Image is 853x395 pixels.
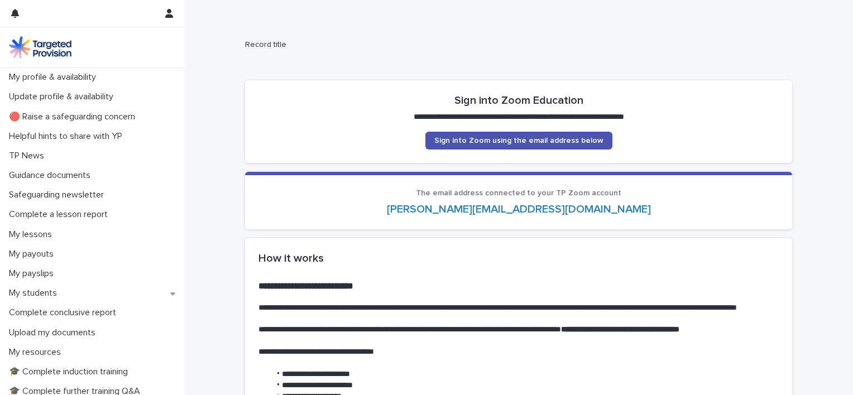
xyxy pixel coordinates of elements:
p: Complete a lesson report [4,209,117,220]
p: My lessons [4,229,61,240]
a: [PERSON_NAME][EMAIL_ADDRESS][DOMAIN_NAME] [387,204,651,215]
p: Upload my documents [4,327,104,338]
p: 🎓 Complete induction training [4,367,137,377]
p: Update profile & availability [4,91,122,102]
h2: How it works [258,252,779,265]
p: My profile & availability [4,72,105,83]
p: My students [4,288,66,298]
p: Helpful hints to share with YP [4,131,131,142]
span: Sign into Zoom using the email address below [434,137,603,144]
span: The email address connected to your TP Zoom account [416,189,621,197]
p: Guidance documents [4,170,99,181]
h2: Record title [245,40,788,50]
p: My payouts [4,249,63,259]
p: Complete conclusive report [4,307,125,318]
p: 🔴 Raise a safeguarding concern [4,112,144,122]
p: My payslips [4,268,63,279]
h2: Sign into Zoom Education [454,94,583,107]
p: My resources [4,347,70,358]
p: TP News [4,151,53,161]
a: Sign into Zoom using the email address below [425,132,612,150]
p: Safeguarding newsletter [4,190,113,200]
img: M5nRWzHhSzIhMunXDL62 [9,36,71,59]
